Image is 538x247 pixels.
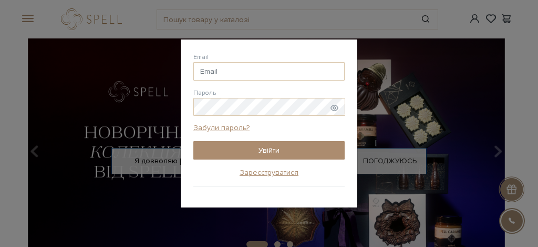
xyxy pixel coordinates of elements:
div: Забули пароль? [193,123,345,133]
a: Зареєструватися [240,168,298,177]
label: Пароль [193,88,216,98]
label: Email [193,53,209,62]
button: Увійти [193,141,345,160]
input: Email [193,62,345,81]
